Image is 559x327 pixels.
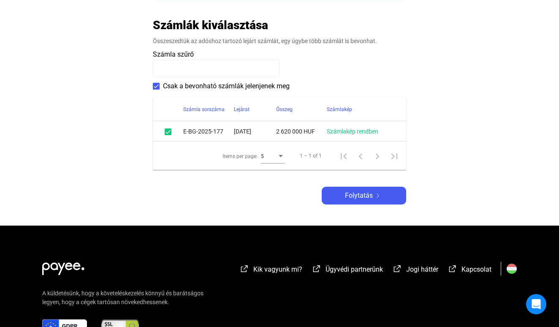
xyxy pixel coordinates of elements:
a: external-link-whiteKik vagyunk mi? [239,267,302,275]
div: Open Intercom Messenger [526,294,546,314]
div: Összeg [276,104,293,114]
div: Lejárat [234,104,276,114]
span: Kapcsolat [461,265,491,273]
a: Számlakép rendben [327,128,378,135]
div: 1 – 1 of 1 [300,151,322,161]
button: Last page [386,147,403,164]
button: Folytatásarrow-right-white [322,187,406,204]
span: Kik vagyunk mi? [253,265,302,273]
div: Összeg [276,104,327,114]
img: external-link-white [448,264,458,273]
td: [DATE] [234,121,276,142]
img: external-link-white [312,264,322,273]
div: Items per page: [223,151,258,161]
a: external-link-whiteJogi háttér [392,267,438,275]
button: Previous page [352,147,369,164]
span: 5 [261,153,264,159]
div: Számla sorszáma [183,104,225,114]
span: Jogi háttér [406,265,438,273]
div: Lejárat [234,104,250,114]
div: Számla sorszáma [183,104,234,114]
button: First page [335,147,352,164]
span: Számla szűrő [153,50,194,58]
img: external-link-white [392,264,402,273]
span: Folytatás [345,191,373,201]
td: 2 620 000 HUF [276,121,327,142]
div: Számlakép [327,104,352,114]
span: Csak a bevonható számlák jelenjenek meg [163,81,290,91]
a: external-link-whiteÜgyvédi partnerünk [312,267,383,275]
mat-select: Items per page: [261,151,285,161]
img: HU.svg [507,264,517,274]
div: Összeszedtük az adóshoz tartozó lejárt számlát, egy ügybe több számlát is bevonhat. [153,37,406,45]
a: external-link-whiteKapcsolat [448,267,491,275]
div: Számlakép [327,104,396,114]
td: E-BG-2025-177 [183,121,234,142]
img: external-link-white [239,264,250,273]
img: arrow-right-white [373,193,383,198]
img: white-payee-white-dot.svg [42,258,84,275]
button: Next page [369,147,386,164]
h2: Számlák kiválasztása [153,18,268,33]
span: Ügyvédi partnerünk [326,265,383,273]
